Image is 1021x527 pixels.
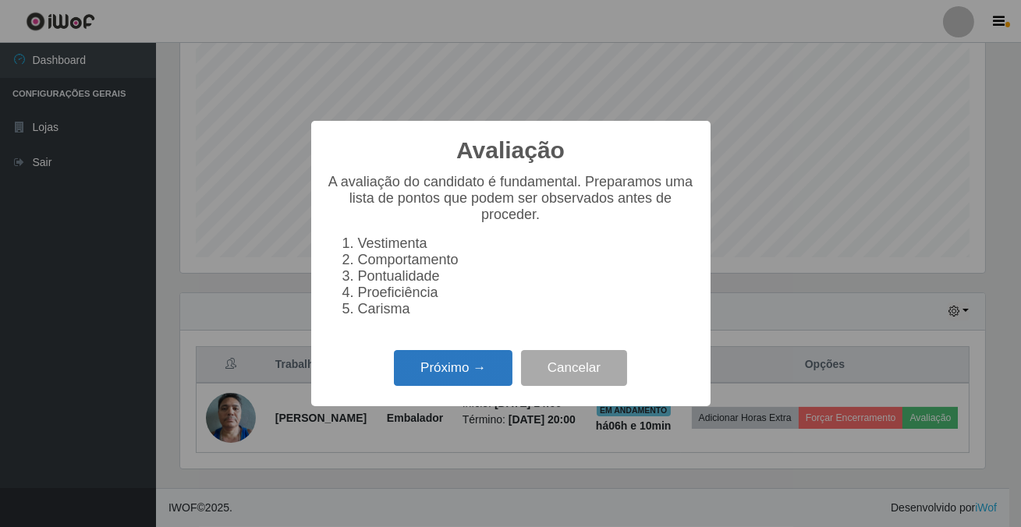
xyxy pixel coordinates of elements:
[358,301,695,317] li: Carisma
[358,268,695,285] li: Pontualidade
[456,136,565,164] h2: Avaliação
[358,252,695,268] li: Comportamento
[358,285,695,301] li: Proeficiência
[521,350,627,387] button: Cancelar
[358,235,695,252] li: Vestimenta
[394,350,512,387] button: Próximo →
[327,174,695,223] p: A avaliação do candidato é fundamental. Preparamos uma lista de pontos que podem ser observados a...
